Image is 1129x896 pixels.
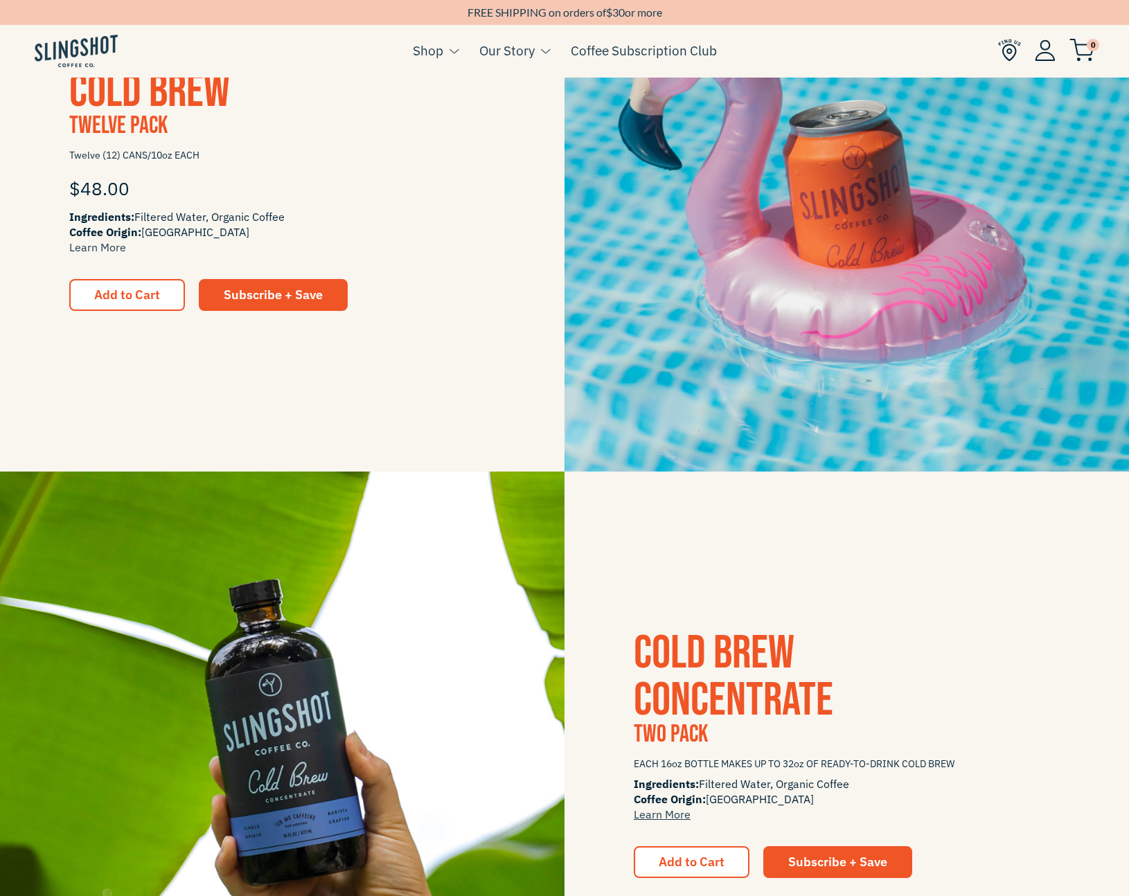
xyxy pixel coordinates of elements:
[69,143,495,168] span: Twelve (12) CANS/10oz EACH
[634,719,708,749] span: two pack
[1035,39,1056,61] img: Account
[763,846,912,878] a: Subscribe + Save
[634,625,833,728] span: COLD BREW CONCENTRATE
[612,6,625,19] span: 30
[659,854,724,870] span: Add to Cart
[69,209,495,255] span: Filtered Water, Organic Coffee [GEOGRAPHIC_DATA]
[69,225,141,239] span: Coffee Origin:
[69,279,185,311] button: Add to Cart
[94,287,160,303] span: Add to Cart
[634,752,1060,776] span: EACH 16oz BOTTLE MAKES UP TO 32oz OF READY-TO-DRINK COLD BREW
[1087,39,1099,51] span: 0
[69,168,495,209] div: $48.00
[634,846,749,878] button: Add to Cart
[634,792,706,806] span: Coffee Origin:
[413,40,443,61] a: Shop
[224,287,323,303] span: Subscribe + Save
[788,854,887,870] span: Subscribe + Save
[606,6,612,19] span: $
[69,64,230,120] a: Cold Brew
[571,40,717,61] a: Coffee Subscription Club
[69,111,168,141] span: Twelve Pack
[634,807,691,821] a: Learn More
[199,279,348,311] a: Subscribe + Save
[69,240,126,254] a: Learn More
[998,39,1021,62] img: Find Us
[634,625,833,728] a: COLD BREWCONCENTRATE
[479,40,535,61] a: Our Story
[69,210,134,224] span: Ingredients:
[634,777,699,791] span: Ingredients:
[1069,39,1094,62] img: cart
[1069,42,1094,59] a: 0
[634,776,1060,822] span: Filtered Water, Organic Coffee [GEOGRAPHIC_DATA]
